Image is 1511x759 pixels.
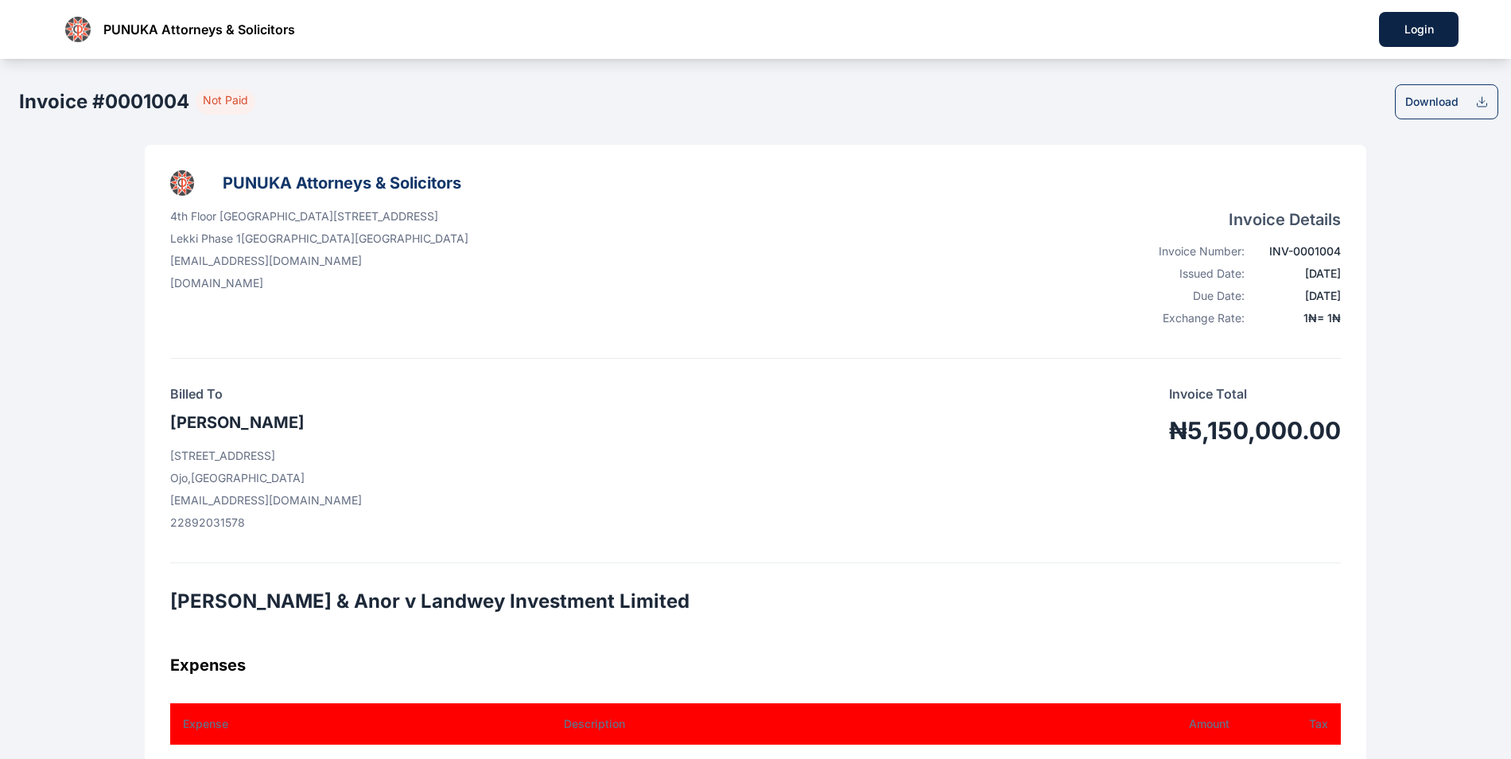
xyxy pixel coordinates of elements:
div: 1 ₦ = 1 ₦ [1254,310,1341,326]
p: [EMAIL_ADDRESS][DOMAIN_NAME] [170,253,468,269]
p: [EMAIL_ADDRESS][DOMAIN_NAME] [170,492,362,508]
th: Tax [1242,703,1341,745]
h3: PUNUKA Attorneys & Solicitors [223,170,461,196]
th: Expense [170,703,545,745]
p: Invoice Total [1169,384,1341,403]
div: Issued Date: [1142,266,1245,282]
span: PUNUKA Attorneys & Solicitors [103,20,295,39]
div: Exchange Rate: [1142,310,1245,326]
button: Invoice #0001004 Not Paid [13,84,255,119]
h1: ₦5,150,000.00 [1169,416,1341,445]
div: Due Date: [1142,288,1245,304]
th: Amount [872,703,1242,745]
div: [DATE] [1254,288,1341,304]
h3: Expenses [170,652,1341,678]
div: Download [1405,94,1459,110]
p: 4th Floor [GEOGRAPHIC_DATA][STREET_ADDRESS] [170,208,468,224]
span: Not Paid [196,89,255,115]
div: [DATE] [1254,266,1341,282]
p: 22892031578 [170,515,362,531]
p: [STREET_ADDRESS] [170,448,362,464]
h3: [PERSON_NAME] [170,410,362,435]
div: Invoice Number: [1142,243,1245,259]
h4: Billed To [170,384,362,403]
button: Login [1379,12,1459,47]
div: Login [1404,21,1433,37]
p: Ojo , [GEOGRAPHIC_DATA] [170,470,362,486]
h2: [PERSON_NAME] & Anor v Landwey Investment Limited [170,589,1341,614]
p: Lekki Phase 1 [GEOGRAPHIC_DATA] [GEOGRAPHIC_DATA] [170,231,468,247]
h4: Invoice Details [1142,208,1341,231]
p: [DOMAIN_NAME] [170,275,468,291]
div: INV-0001004 [1254,243,1341,259]
h2: Invoice # 0001004 [19,89,189,115]
img: businessLogo [65,17,91,42]
th: Description [545,703,872,745]
img: businessLogo [170,170,194,196]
